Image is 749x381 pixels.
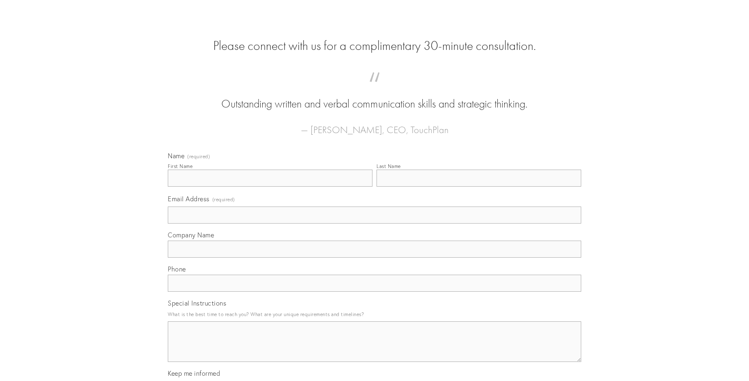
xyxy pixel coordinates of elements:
span: Special Instructions [168,299,226,307]
div: Last Name [377,163,401,169]
span: Company Name [168,231,214,239]
span: (required) [187,154,210,159]
blockquote: Outstanding written and verbal communication skills and strategic thinking. [181,80,568,112]
span: Name [168,152,184,160]
h2: Please connect with us for a complimentary 30-minute consultation. [168,38,581,54]
span: (required) [212,194,235,205]
span: Phone [168,265,186,273]
figcaption: — [PERSON_NAME], CEO, TouchPlan [181,112,568,138]
span: Keep me informed [168,369,220,377]
p: What is the best time to reach you? What are your unique requirements and timelines? [168,309,581,320]
span: “ [181,80,568,96]
span: Email Address [168,195,210,203]
div: First Name [168,163,193,169]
